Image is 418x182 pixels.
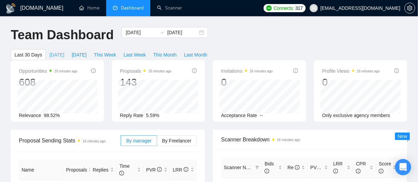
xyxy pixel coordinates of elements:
span: Scanner Name [224,165,255,170]
span: Opportunities [19,67,78,75]
span: filter [254,162,261,173]
span: -- [260,113,263,118]
span: PVR [146,167,162,173]
span: info-circle [295,165,300,170]
span: Invitations [221,67,273,75]
span: By Freelancer [162,138,191,143]
span: 98.52% [44,113,60,118]
span: [DATE] [50,51,64,59]
span: Proposals [120,67,172,75]
span: info-circle [333,169,338,174]
span: info-circle [379,169,384,174]
span: dashboard [113,5,118,10]
input: End date [167,29,198,36]
div: 608 [19,76,78,89]
div: Open Intercom Messenger [395,159,411,175]
span: setting [405,5,415,11]
button: [DATE] [46,49,68,60]
button: [DATE] [68,49,90,60]
span: info-circle [394,68,399,73]
a: setting [405,5,415,11]
span: Relevance [19,113,41,118]
div: 143 [120,76,172,89]
div: 0 [221,76,273,89]
span: info-circle [265,169,269,174]
span: info-circle [157,167,162,172]
div: 0 [322,76,380,89]
span: Proposals [66,166,87,174]
span: Connects: [274,4,294,12]
h1: Team Dashboard [11,27,114,43]
span: Proposal Sending Stats [19,136,121,145]
th: Proposals [63,160,90,180]
span: Bids [265,161,274,174]
span: By manager [126,138,151,143]
span: PVR [310,165,326,170]
th: Replies [90,160,117,180]
time: 16 minutes ago [277,138,300,142]
span: Time [119,163,130,176]
span: CPR [356,161,366,174]
time: 16 minutes ago [148,69,171,73]
a: homeHome [79,5,99,11]
span: New [398,134,407,139]
time: 16 minutes ago [357,69,380,73]
span: 317 [295,4,303,12]
span: info-circle [119,171,124,176]
span: Replies [93,166,109,174]
span: Only exclusive agency members [322,113,390,118]
button: Last Week [120,49,150,60]
span: 5.59% [146,113,159,118]
img: upwork-logo.png [266,5,272,11]
input: Start date [126,29,156,36]
img: logo [5,3,16,14]
span: [DATE] [72,51,87,59]
span: Profile Views [322,67,380,75]
span: Acceptance Rate [221,113,257,118]
button: This Month [150,49,180,60]
span: Re [288,165,300,170]
button: This Week [90,49,120,60]
span: This Month [153,51,177,59]
span: info-circle [192,68,197,73]
span: Last Week [124,51,146,59]
span: filter [255,165,259,169]
span: Score [379,161,391,174]
span: Last 30 Days [14,51,42,59]
span: Scanner Breakdown [221,135,399,144]
time: 16 minutes ago [250,69,273,73]
th: Name [19,160,63,180]
span: This Week [94,51,116,59]
span: LRR [333,161,343,174]
button: Last 30 Days [11,49,46,60]
span: Last Month [184,51,207,59]
span: info-circle [91,68,96,73]
span: info-circle [293,68,298,73]
span: Dashboard [121,5,144,11]
span: swap-right [159,30,165,35]
button: Last Month [180,49,211,60]
span: info-circle [356,169,361,174]
button: setting [405,3,415,14]
span: info-circle [184,167,188,172]
span: LRR [173,167,188,173]
time: 10 minutes ago [54,69,77,73]
span: to [159,30,165,35]
time: 16 minutes ago [83,139,106,143]
span: user [311,6,316,10]
span: Reply Rate [120,113,143,118]
a: searchScanner [157,5,182,11]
